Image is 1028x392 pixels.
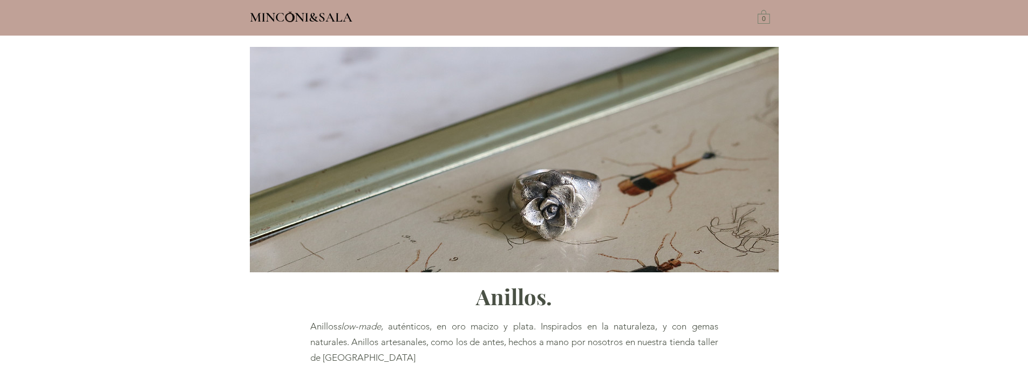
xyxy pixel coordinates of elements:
[337,321,381,332] span: slow-made
[758,9,770,24] a: Carrito con 0 ítems
[762,16,766,23] text: 0
[476,282,552,311] span: Anillos.
[285,11,295,22] img: Minconi Sala
[310,321,718,363] span: Anillos , auténticos, en oro macizo y plata. Inspirados en la naturaleza, y con gemas naturales. ...
[250,47,779,272] img: Anillos artesanales inspirados en la naturaleza
[250,9,352,25] span: MINCONI&SALA
[250,7,352,25] a: MINCONI&SALA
